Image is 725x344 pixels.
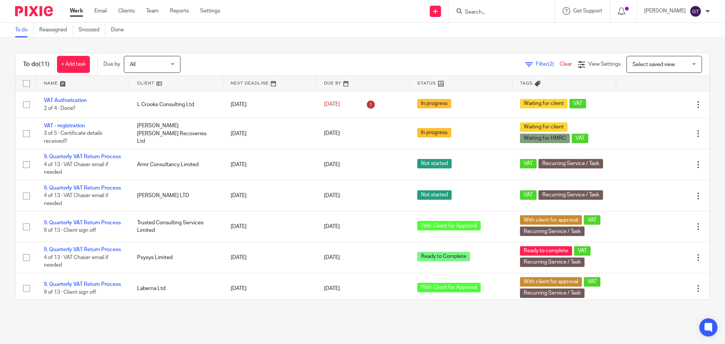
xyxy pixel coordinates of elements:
[130,149,223,180] td: Armr Consultancy Limited
[324,224,340,229] span: [DATE]
[417,190,452,200] span: Not started
[44,255,108,268] span: 4 of 13 · VAT Chaser email if needed
[223,273,316,304] td: [DATE]
[520,159,537,168] span: VAT
[520,122,568,132] span: Waiting for client
[223,242,316,273] td: [DATE]
[15,6,53,16] img: Pixie
[690,5,702,17] img: svg%3E
[536,62,560,67] span: Filter
[324,131,340,136] span: [DATE]
[520,227,585,236] span: Recurring Service / Task
[44,282,121,287] a: 9. Quarterly VAT Return Process
[520,288,585,298] span: Recurring Service / Task
[223,180,316,211] td: [DATE]
[44,220,121,225] a: 9. Quarterly VAT Return Process
[39,61,49,67] span: (11)
[130,180,223,211] td: [PERSON_NAME] LTD
[118,7,135,15] a: Clients
[632,62,675,67] span: Select saved view
[44,290,96,295] span: 9 of 13 · Client sign off
[44,185,121,191] a: 9. Quarterly VAT Return Process
[464,9,532,16] input: Search
[44,154,121,159] a: 9. Quarterly VAT Return Process
[520,190,537,200] span: VAT
[520,81,533,85] span: Tags
[70,7,83,15] a: Work
[111,23,130,37] a: Done
[324,193,340,199] span: [DATE]
[548,62,554,67] span: (2)
[44,193,108,206] span: 4 of 13 · VAT Chaser email if needed
[324,162,340,167] span: [DATE]
[103,60,120,68] p: Due by
[130,62,136,67] span: All
[569,99,586,108] span: VAT
[588,62,621,67] span: View Settings
[57,56,90,73] a: + Add task
[644,7,686,15] p: [PERSON_NAME]
[44,131,102,144] span: 3 of 5 · Certificate details received?
[538,159,603,168] span: Recurring Service / Task
[417,283,481,292] span: With Client for Approval
[573,8,602,14] span: Get Support
[520,246,572,256] span: Ready to complete
[417,252,470,261] span: Ready to Complete
[200,7,220,15] a: Settings
[560,62,572,67] a: Clear
[44,228,96,233] span: 9 of 13 · Client sign off
[417,128,451,137] span: In progress
[44,247,121,252] a: 9. Quarterly VAT Return Process
[15,23,34,37] a: To do
[223,211,316,242] td: [DATE]
[584,215,600,225] span: VAT
[94,7,107,15] a: Email
[23,60,49,68] h1: To do
[223,118,316,149] td: [DATE]
[417,221,481,230] span: With Client for Approval
[538,190,603,200] span: Recurring Service / Task
[130,273,223,304] td: Laberna Ltd
[44,162,108,175] span: 4 of 13 · VAT Chaser email if needed
[324,102,340,107] span: [DATE]
[324,255,340,260] span: [DATE]
[223,91,316,118] td: [DATE]
[223,149,316,180] td: [DATE]
[130,211,223,242] td: Trusted Consulting Services Limited
[417,159,452,168] span: Not started
[520,258,585,267] span: Recurring Service / Task
[417,99,451,108] span: In progress
[44,123,85,128] a: VAT - registration
[520,215,582,225] span: With client for approval
[130,242,223,273] td: Psysys Limited
[520,277,582,287] span: With client for approval
[39,23,73,37] a: Reassigned
[44,98,87,103] a: VAT Authorization
[170,7,189,15] a: Reports
[324,286,340,291] span: [DATE]
[44,106,76,111] span: 2 of 4 · Done?
[130,91,223,118] td: L Crooks Consulting Ltd
[79,23,105,37] a: Snoozed
[572,134,588,143] span: VAT
[584,277,600,287] span: VAT
[520,99,568,108] span: Waiting for client
[130,118,223,149] td: [PERSON_NAME] [PERSON_NAME] Recoveries Ltd
[520,134,570,143] span: Waiting for HMRC
[146,7,159,15] a: Team
[574,246,591,256] span: VAT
